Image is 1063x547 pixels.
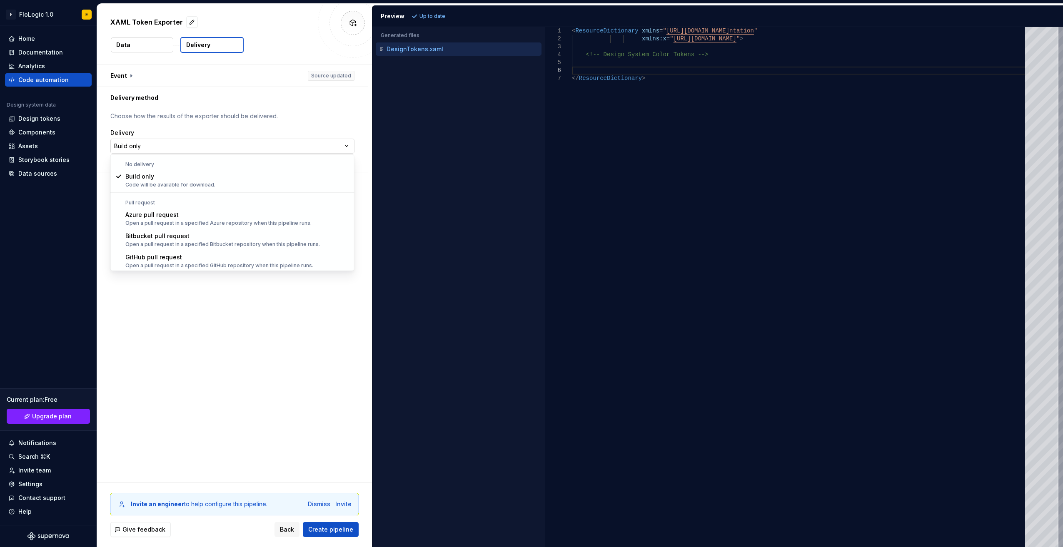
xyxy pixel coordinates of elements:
[125,254,182,261] span: GitHub pull request
[125,173,154,180] span: Build only
[125,220,312,226] div: Open a pull request in a specified Azure repository when this pipeline runs.
[125,182,215,188] div: Code will be available for download.
[112,199,353,206] div: Pull request
[125,232,190,239] span: Bitbucket pull request
[125,241,320,248] div: Open a pull request in a specified Bitbucket repository when this pipeline runs.
[125,262,313,269] div: Open a pull request in a specified GitHub repository when this pipeline runs.
[112,161,353,168] div: No delivery
[125,211,179,218] span: Azure pull request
